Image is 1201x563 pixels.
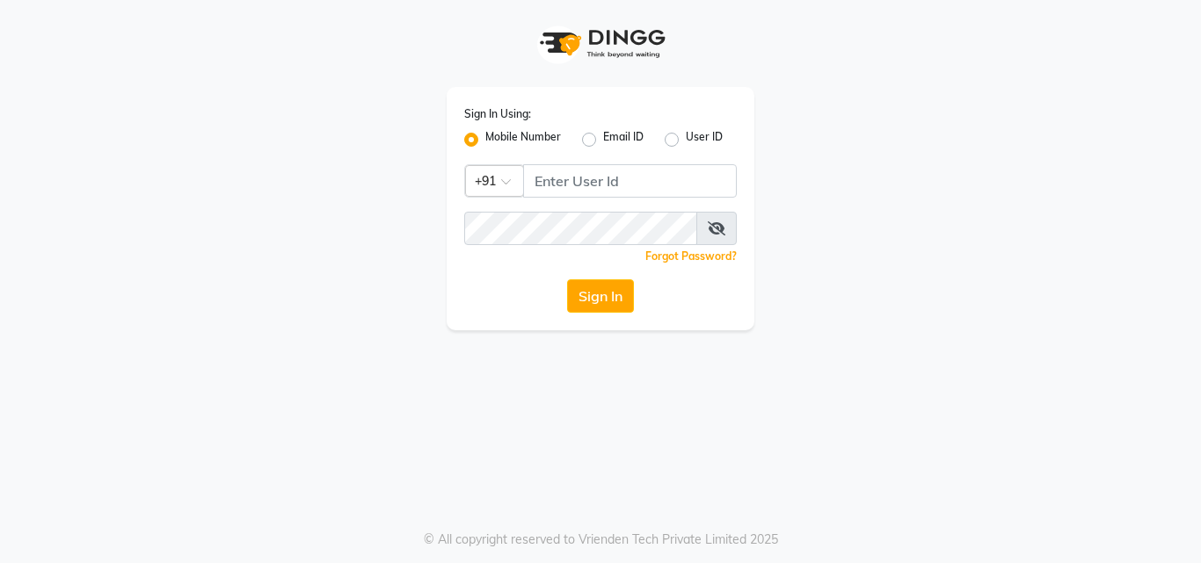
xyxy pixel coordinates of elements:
input: Username [523,164,737,198]
label: Sign In Using: [464,106,531,122]
img: logo1.svg [530,18,671,69]
label: Mobile Number [485,129,561,150]
button: Sign In [567,279,634,313]
a: Forgot Password? [645,249,737,263]
label: Email ID [603,129,644,150]
input: Username [464,212,697,245]
label: User ID [686,129,723,150]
